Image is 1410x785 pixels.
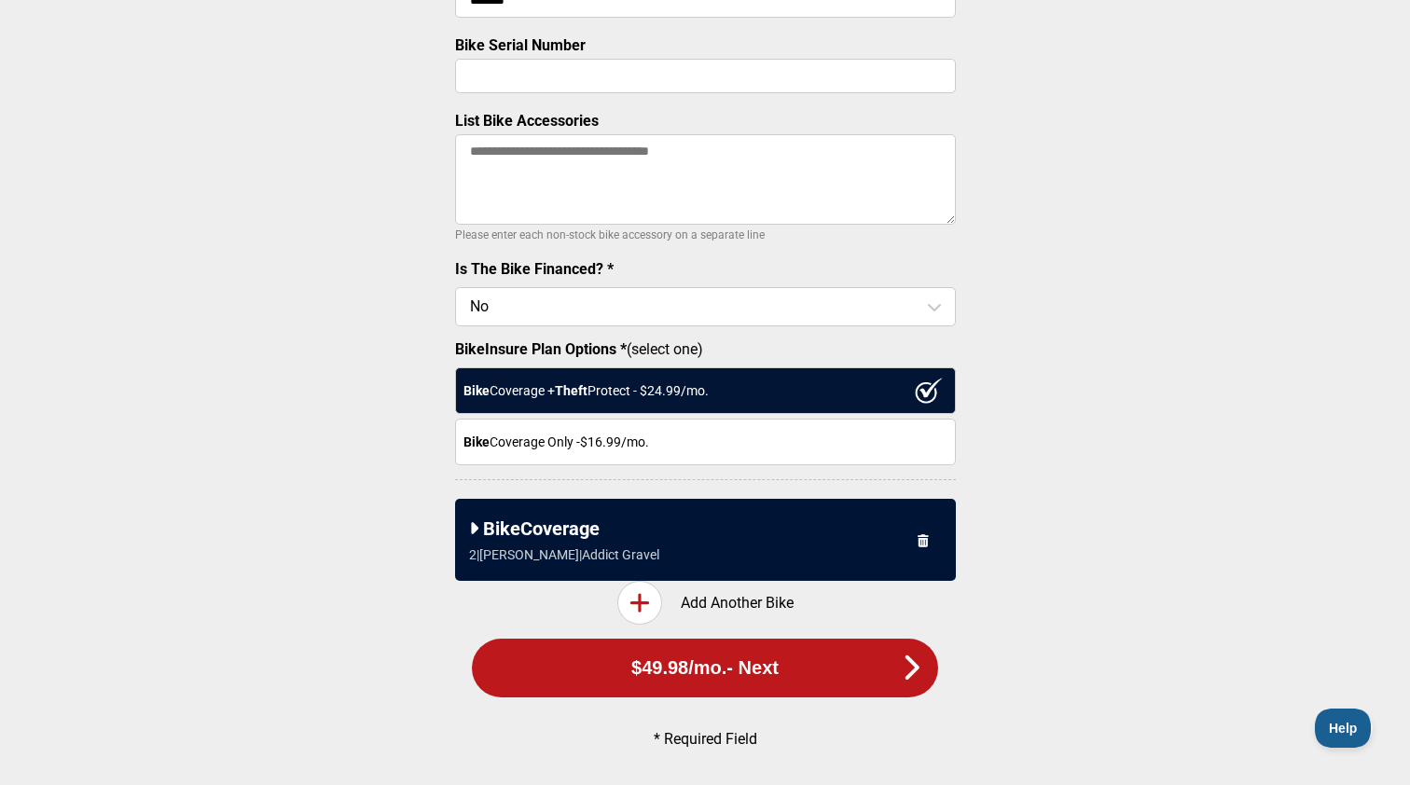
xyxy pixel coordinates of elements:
[1315,709,1373,748] iframe: Toggle Customer Support
[455,340,956,358] label: (select one)
[915,378,943,404] img: ux1sgP1Haf775SAghJI38DyDlYP+32lKFAAAAAElFTkSuQmCC
[455,367,956,414] div: Coverage + Protect - $ 24.99 /mo.
[455,112,599,130] label: List Bike Accessories
[472,639,938,697] button: $49.98/mo.- Next
[455,581,956,625] div: Add Another Bike
[463,434,490,449] strong: Bike
[455,260,614,278] label: Is The Bike Financed? *
[486,730,924,748] p: * Required Field
[469,547,659,562] div: 2 | [PERSON_NAME] | Addict Gravel
[455,340,627,358] strong: BikeInsure Plan Options *
[455,224,956,246] p: Please enter each non-stock bike accessory on a separate line
[555,383,587,398] strong: Theft
[455,36,586,54] label: Bike Serial Number
[463,383,490,398] strong: Bike
[469,517,942,540] div: BikeCoverage
[688,657,726,679] span: /mo.
[455,419,956,465] div: Coverage Only - $16.99 /mo.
